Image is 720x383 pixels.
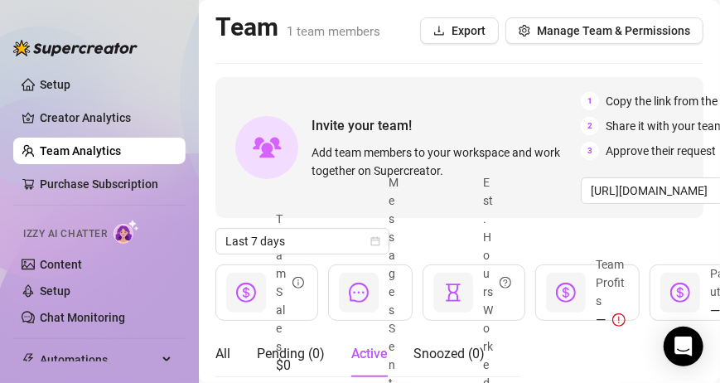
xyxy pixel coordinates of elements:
a: Setup [40,78,70,91]
span: Active [351,346,387,361]
div: — [596,310,626,330]
span: dollar-circle [670,283,690,303]
a: Creator Analytics [40,104,172,131]
span: 1 [581,92,599,110]
button: Export [420,17,499,44]
span: exclamation-circle [612,313,626,327]
span: dollar-circle [556,283,576,303]
span: Add team members to your workspace and work together on Supercreator. [312,143,574,180]
span: Invite your team! [312,115,581,136]
span: setting [519,25,530,36]
span: hourglass [443,283,463,303]
h2: Team [215,12,380,43]
span: 1 team members [287,24,380,39]
span: calendar [370,236,380,246]
div: Open Intercom Messenger [664,327,703,366]
div: All [215,344,230,364]
span: message [349,283,369,303]
span: Approve their request [606,142,716,160]
span: download [433,25,445,36]
span: Export [452,24,486,37]
a: Content [40,258,82,271]
a: Setup [40,284,70,298]
img: logo-BBDzfeDw.svg [13,40,138,56]
span: Snoozed ( 0 ) [413,346,485,361]
span: dollar-circle [236,283,256,303]
button: Manage Team & Permissions [505,17,703,44]
a: Purchase Subscription [40,171,172,197]
span: info-circle [292,210,304,356]
a: Team Analytics [40,144,121,158]
a: Chat Monitoring [40,311,125,324]
span: Manage Team & Permissions [537,24,690,37]
span: 2 [581,117,599,135]
span: thunderbolt [22,353,35,366]
span: Last 7 days [225,229,379,254]
span: Izzy AI Chatter [23,226,107,242]
div: Pending ( 0 ) [257,344,325,364]
span: 3 [581,142,599,160]
div: Team Sales [276,210,304,356]
span: Team Profits [596,258,625,308]
span: Automations [40,347,157,373]
img: AI Chatter [114,220,139,244]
